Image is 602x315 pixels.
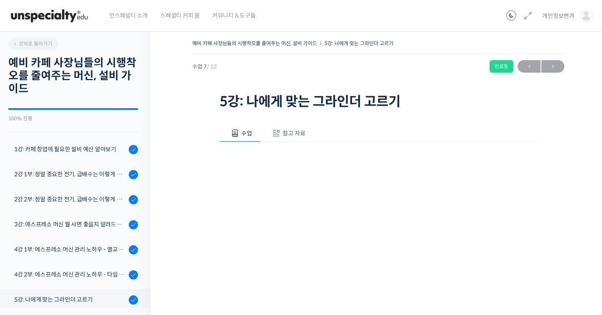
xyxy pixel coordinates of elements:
[14,145,126,154] div: 1강: 카페 창업에 필요한 설비 예산 알아보기
[8,38,59,50] a: 강의로 돌아가기
[8,116,138,121] div: 100% 진행
[518,60,541,73] a: ←이전
[14,195,126,204] div: 2강 2부: 정말 중요한 전기, 급배수는 이렇게 체크하세요 - 매장 급배수 배치 및 구조 확인
[283,130,306,137] span: 참고 자료
[207,63,217,70] span: / 12
[14,220,126,229] div: 3강: 에스프레소 머신 뭘 사면 좋을지 알려드려요 - 에스프레소 머신 가이드
[13,41,52,47] span: 강의로 돌아가기
[192,40,317,46] a: 예비 카페 사장님들의 시행착오를 줄여주는 머신, 설비 가이드
[324,40,393,46] a: 5강: 나에게 맞는 그라인더 고르기
[541,60,564,73] a: 다음→
[518,61,541,72] span: ←
[192,64,217,69] span: 수업 7
[8,56,138,96] h2: 예비 카페 사장님들의 시행착오를 줄여주는 머신, 설비 가이드
[14,245,126,254] div: 4강 1부: 에스프레소 머신 관리 노하우 - 열교환기(HX) 보일러, 다중 보일러 머신의 차이
[14,295,126,304] div: 5강: 나에게 맞는 그라인더 고르기
[14,170,126,179] div: 2강 1부: 정말 중요한 전기, 급배수는 이렇게 체크하세요 - 전기 용량 배분
[241,130,252,137] span: 수업
[541,61,564,72] span: →
[219,94,537,109] h1: 5강: 나에게 맞는 그라인더 고르기
[490,60,513,73] div: 완료함
[14,270,126,279] div: 4강 2부: 에스프레소 머신 관리 노하우 - 타임 온오프, 자동청소, 프리인퓨전 기능의 활용
[542,12,574,20] span: 개인정보변겨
